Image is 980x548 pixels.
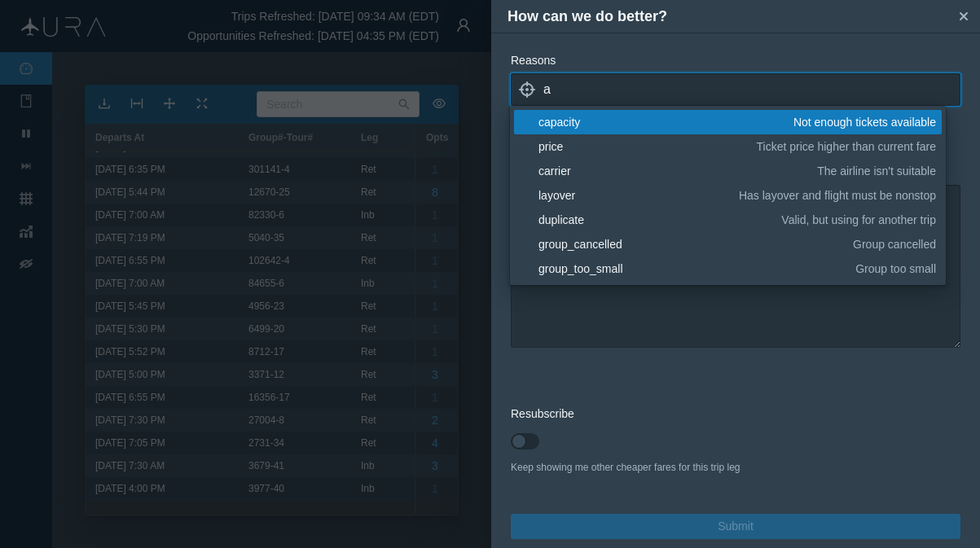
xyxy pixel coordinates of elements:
span: Not enough tickets available [793,114,936,130]
button: Submit [511,514,960,539]
div: price [538,138,751,155]
span: Submit [718,518,754,535]
input: Choose all that apply... [543,77,960,102]
div: duplicate [538,212,776,228]
span: The airline isn't suitable [817,163,936,179]
span: Reasons [511,54,556,67]
div: Keep showing me other cheaper fares for this trip leg [511,460,960,475]
span: Valid, but using for another trip [781,212,936,228]
div: capacity [538,114,788,130]
div: carrier [538,163,811,179]
span: Resubscribe [511,407,574,420]
div: group_too_small [538,261,850,277]
span: Group cancelled [853,236,936,252]
div: layover [538,187,733,204]
div: group_cancelled [538,236,847,252]
span: Has layover and flight must be nonstop [739,187,936,204]
span: Group too small [855,261,936,277]
button: Close [951,4,976,28]
span: Ticket price higher than current fare [757,138,936,155]
h4: How can we do better? [508,6,951,28]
